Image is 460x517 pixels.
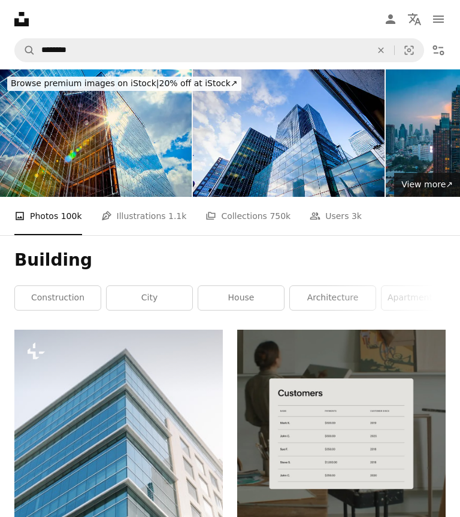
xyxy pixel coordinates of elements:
button: Menu [426,7,450,31]
button: Search Unsplash [15,39,35,62]
a: View more↗ [394,173,460,197]
a: a very tall building with a lot of windows [14,480,223,491]
form: Find visuals sitewide [14,38,424,62]
span: View more ↗ [401,180,453,189]
span: Browse premium images on iStock | [11,78,159,88]
button: Filters [426,38,450,62]
a: Home — Unsplash [14,12,29,26]
button: Language [402,7,426,31]
span: 750k [270,209,290,223]
h1: Building [14,250,446,271]
a: Illustrations 1.1k [101,197,187,235]
a: Log in / Sign up [379,7,402,31]
button: Clear [368,39,394,62]
a: Users 3k [310,197,362,235]
a: house [198,286,284,310]
span: 1.1k [168,209,186,223]
a: architecture [290,286,376,310]
button: Visual search [395,39,423,62]
img: Business office building in London, England [193,69,385,197]
a: city [107,286,192,310]
span: 3k [352,209,362,223]
a: construction [15,286,101,310]
span: 20% off at iStock ↗ [11,78,238,88]
a: Collections 750k [205,197,290,235]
